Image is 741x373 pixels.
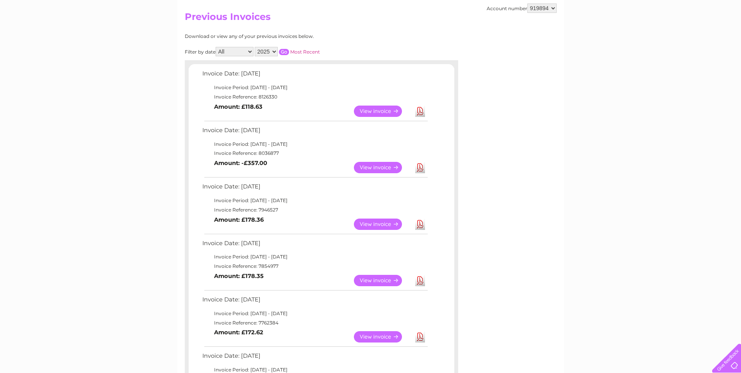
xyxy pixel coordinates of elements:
[200,318,429,328] td: Invoice Reference: 7762384
[200,125,429,140] td: Invoice Date: [DATE]
[200,92,429,102] td: Invoice Reference: 8126330
[354,331,411,343] a: View
[604,33,618,39] a: Water
[200,68,429,83] td: Invoice Date: [DATE]
[715,33,734,39] a: Log out
[200,205,429,215] td: Invoice Reference: 7946527
[200,351,429,365] td: Invoice Date: [DATE]
[200,309,429,318] td: Invoice Period: [DATE] - [DATE]
[200,181,429,196] td: Invoice Date: [DATE]
[354,162,411,173] a: View
[185,11,557,26] h2: Previous Invoices
[214,103,262,110] b: Amount: £118.63
[354,219,411,230] a: View
[354,106,411,117] a: View
[185,47,390,56] div: Filter by date
[214,329,263,336] b: Amount: £172.62
[354,275,411,286] a: View
[673,33,684,39] a: Blog
[415,331,425,343] a: Download
[645,33,668,39] a: Telecoms
[214,273,264,280] b: Amount: £178.35
[415,275,425,286] a: Download
[185,34,390,39] div: Download or view any of your previous invoices below.
[214,216,264,223] b: Amount: £178.36
[26,20,66,44] img: logo.png
[214,160,267,167] b: Amount: -£357.00
[594,4,648,14] a: 0333 014 3131
[200,196,429,205] td: Invoice Period: [DATE] - [DATE]
[186,4,555,38] div: Clear Business is a trading name of Verastar Limited (registered in [GEOGRAPHIC_DATA] No. 3667643...
[290,49,320,55] a: Most Recent
[200,262,429,271] td: Invoice Reference: 7854977
[200,238,429,253] td: Invoice Date: [DATE]
[623,33,640,39] a: Energy
[415,162,425,173] a: Download
[200,252,429,262] td: Invoice Period: [DATE] - [DATE]
[200,149,429,158] td: Invoice Reference: 8036877
[200,294,429,309] td: Invoice Date: [DATE]
[689,33,708,39] a: Contact
[487,4,557,13] div: Account number
[415,219,425,230] a: Download
[415,106,425,117] a: Download
[200,140,429,149] td: Invoice Period: [DATE] - [DATE]
[200,83,429,92] td: Invoice Period: [DATE] - [DATE]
